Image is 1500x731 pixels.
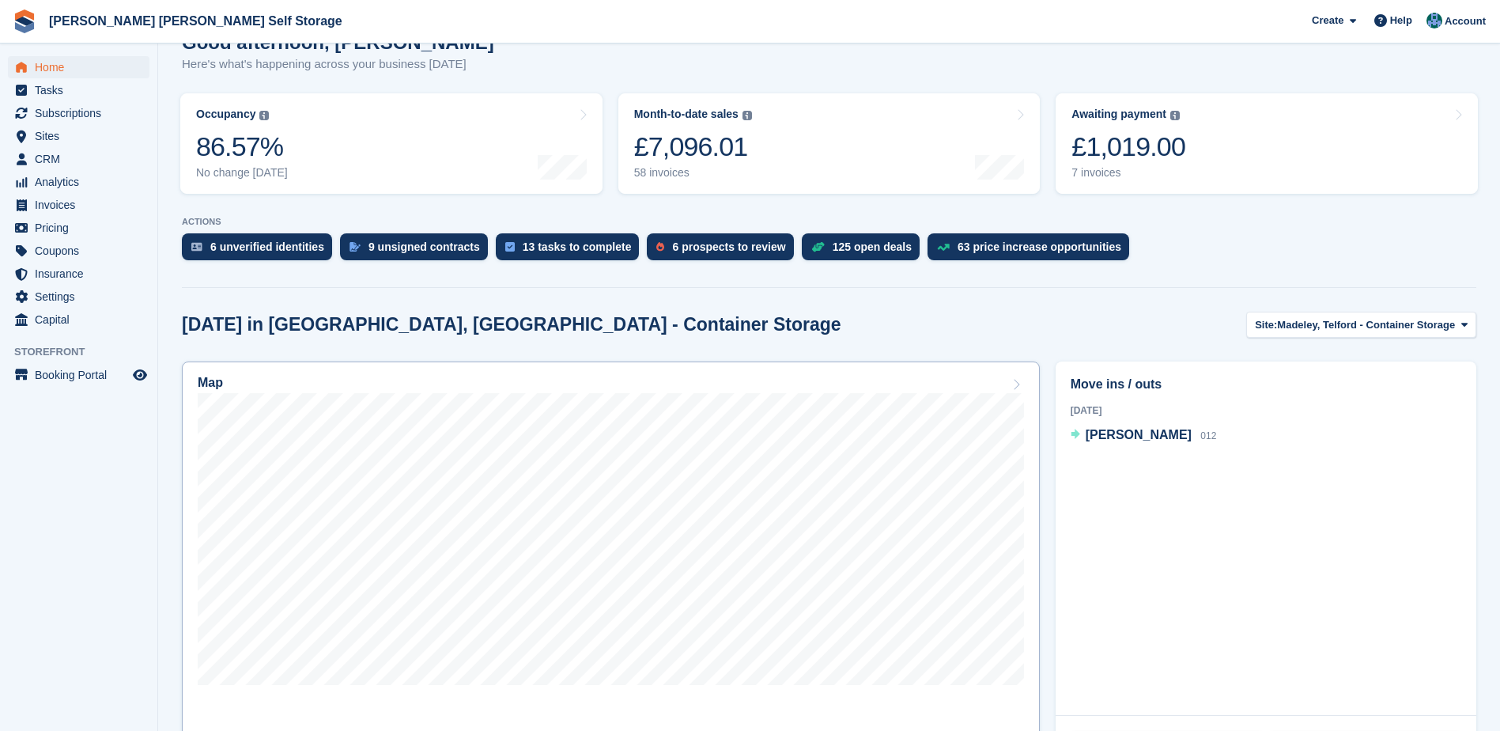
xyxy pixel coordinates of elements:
h2: Move ins / outs [1071,375,1461,394]
div: No change [DATE] [196,166,288,180]
img: prospect-51fa495bee0391a8d652442698ab0144808aea92771e9ea1ae160a38d050c398.svg [656,242,664,252]
div: [DATE] [1071,403,1461,418]
div: £1,019.00 [1071,131,1185,163]
h2: [DATE] in [GEOGRAPHIC_DATA], [GEOGRAPHIC_DATA] - Container Storage [182,314,841,335]
a: Month-to-date sales £7,096.01 58 invoices [618,93,1041,194]
a: 63 price increase opportunities [928,233,1137,268]
a: Awaiting payment £1,019.00 7 invoices [1056,93,1478,194]
a: menu [8,171,149,193]
div: £7,096.01 [634,131,752,163]
a: menu [8,56,149,78]
div: 125 open deals [833,241,912,253]
img: contract_signature_icon-13c848040528278c33f63329250d36e43548de30e8caae1d1a13099fd9432cc5.svg [349,242,361,252]
span: Settings [35,286,130,308]
a: 125 open deals [802,233,928,268]
span: Capital [35,309,130,331]
a: menu [8,286,149,308]
img: icon-info-grey-7440780725fd019a000dd9b08b2336e03edf1995a4989e88bcd33f0948082b44.svg [742,111,752,120]
div: 58 invoices [634,166,752,180]
span: [PERSON_NAME] [1086,428,1192,441]
a: menu [8,79,149,101]
a: menu [8,194,149,216]
span: Madeley, Telford - Container Storage [1277,317,1455,333]
span: Tasks [35,79,130,101]
div: Occupancy [196,108,255,121]
a: Occupancy 86.57% No change [DATE] [180,93,603,194]
span: Help [1390,13,1412,28]
p: ACTIONS [182,217,1476,227]
div: 9 unsigned contracts [368,241,480,253]
a: 6 prospects to review [647,233,801,268]
span: Storefront [14,344,157,360]
a: menu [8,364,149,386]
a: menu [8,240,149,262]
a: 13 tasks to complete [496,233,648,268]
span: Analytics [35,171,130,193]
span: 012 [1200,430,1216,441]
img: Jake Timmins [1426,13,1442,28]
a: Preview store [130,365,149,384]
span: Invoices [35,194,130,216]
a: 6 unverified identities [182,233,340,268]
h2: Map [198,376,223,390]
img: icon-info-grey-7440780725fd019a000dd9b08b2336e03edf1995a4989e88bcd33f0948082b44.svg [1170,111,1180,120]
a: 9 unsigned contracts [340,233,496,268]
div: 86.57% [196,131,288,163]
button: Site: Madeley, Telford - Container Storage [1246,312,1476,338]
span: Account [1445,13,1486,29]
div: 63 price increase opportunities [958,241,1121,253]
span: Insurance [35,263,130,285]
a: [PERSON_NAME] [PERSON_NAME] Self Storage [43,8,349,34]
div: 6 unverified identities [210,241,324,253]
p: Here's what's happening across your business [DATE] [182,55,494,74]
a: menu [8,148,149,170]
span: Subscriptions [35,102,130,124]
a: menu [8,309,149,331]
a: [PERSON_NAME] 012 [1071,426,1217,446]
img: price_increase_opportunities-93ffe204e8149a01c8c9dc8f82e8f89637d9d84a8eef4429ea346261dce0b2c0.svg [937,244,950,251]
a: menu [8,263,149,285]
img: task-75834270c22a3079a89374b754ae025e5fb1db73e45f91037f5363f120a921f8.svg [505,242,515,252]
span: Pricing [35,217,130,239]
span: Coupons [35,240,130,262]
div: Awaiting payment [1071,108,1166,121]
div: 7 invoices [1071,166,1185,180]
img: deal-1b604bf984904fb50ccaf53a9ad4b4a5d6e5aea283cecdc64d6e3604feb123c2.svg [811,241,825,252]
img: stora-icon-8386f47178a22dfd0bd8f6a31ec36ba5ce8667c1dd55bd0f319d3a0aa187defe.svg [13,9,36,33]
span: CRM [35,148,130,170]
span: Create [1312,13,1343,28]
a: menu [8,217,149,239]
a: menu [8,125,149,147]
span: Site: [1255,317,1277,333]
div: 6 prospects to review [672,241,785,253]
div: 13 tasks to complete [523,241,632,253]
span: Sites [35,125,130,147]
div: Month-to-date sales [634,108,739,121]
span: Booking Portal [35,364,130,386]
img: verify_identity-adf6edd0f0f0b5bbfe63781bf79b02c33cf7c696d77639b501bdc392416b5a36.svg [191,242,202,252]
img: icon-info-grey-7440780725fd019a000dd9b08b2336e03edf1995a4989e88bcd33f0948082b44.svg [259,111,269,120]
a: menu [8,102,149,124]
span: Home [35,56,130,78]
